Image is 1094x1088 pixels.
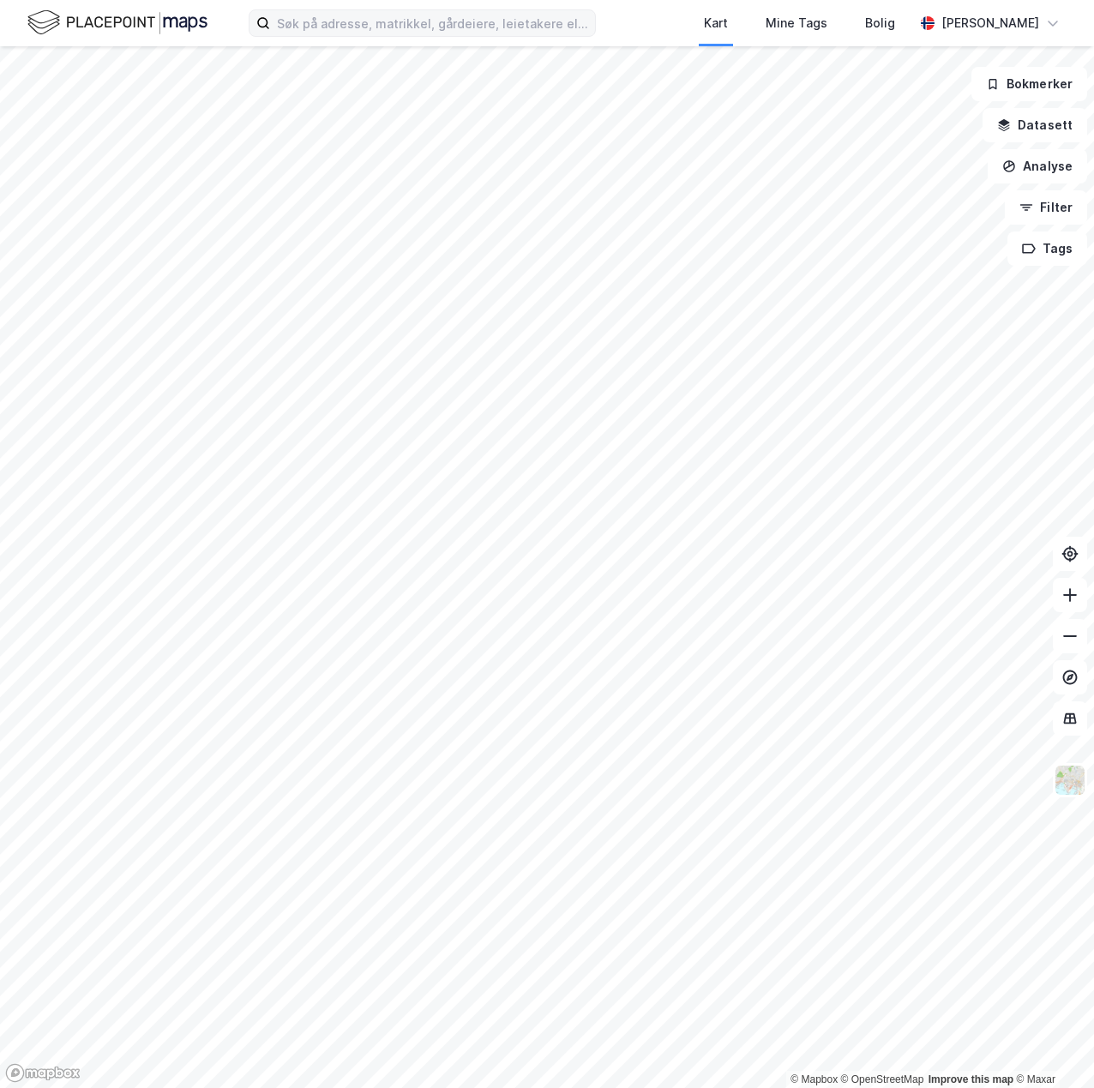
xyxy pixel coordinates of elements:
[704,13,728,33] div: Kart
[1005,190,1087,225] button: Filter
[1008,1006,1094,1088] div: Kontrollprogram for chat
[1054,764,1086,796] img: Z
[270,10,595,36] input: Søk på adresse, matrikkel, gårdeiere, leietakere eller personer
[865,13,895,33] div: Bolig
[929,1073,1013,1085] a: Improve this map
[790,1073,838,1085] a: Mapbox
[766,13,827,33] div: Mine Tags
[971,67,1087,101] button: Bokmerker
[1007,231,1087,266] button: Tags
[941,13,1039,33] div: [PERSON_NAME]
[983,108,1087,142] button: Datasett
[5,1063,81,1083] a: Mapbox homepage
[988,149,1087,183] button: Analyse
[841,1073,924,1085] a: OpenStreetMap
[27,8,207,38] img: logo.f888ab2527a4732fd821a326f86c7f29.svg
[1008,1006,1094,1088] iframe: Chat Widget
